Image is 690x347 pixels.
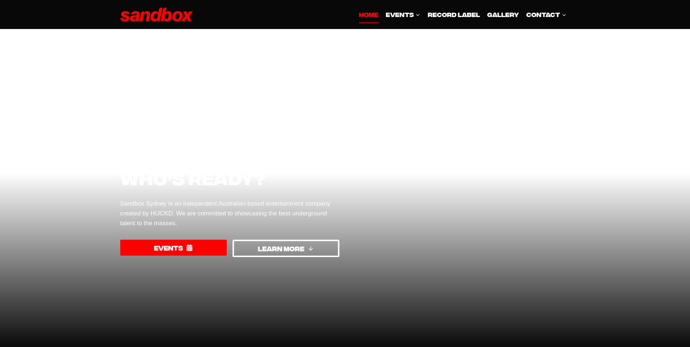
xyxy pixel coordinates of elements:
a: EVENTS [382,6,424,23]
a: EVENTS [120,240,227,255]
nav: Primary Navigation [355,6,570,23]
a: Record Label [424,6,483,23]
a: GALLERY [484,6,523,23]
img: Sandbox [120,8,193,22]
h1: Sydney’s biggest monthly event, who’s ready? [120,112,339,190]
a: HOME [355,6,382,23]
p: Sandbox Sydney is an independent Australian based entertainment company created by HIJCKD. We are... [120,199,339,228]
a: CONTACT [523,6,570,23]
a: LEARN MORE [233,240,339,257]
span: EVENTS [154,243,183,253]
span: LEARN MORE [258,243,304,254]
span: EVENTS [386,9,420,19]
span: CONTACT [526,9,566,19]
